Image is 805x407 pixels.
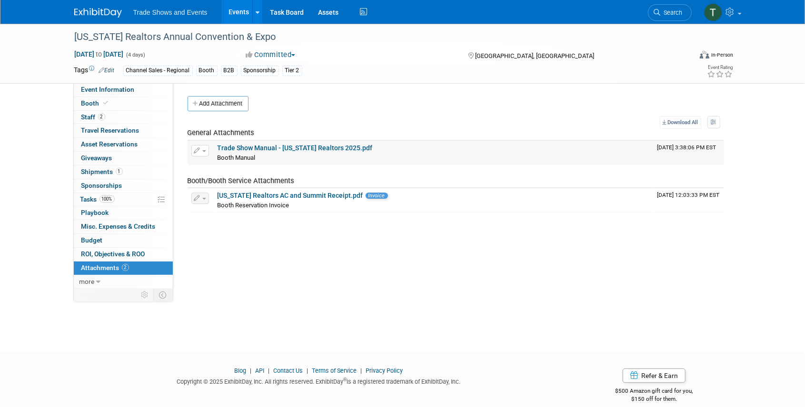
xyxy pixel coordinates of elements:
a: Giveaways [74,152,173,165]
a: Attachments2 [74,262,173,275]
span: Event Information [81,86,135,93]
div: [US_STATE] Realtors Annual Convention & Expo [71,29,677,46]
button: Add Attachment [188,96,248,111]
span: Misc. Expenses & Credits [81,223,156,230]
span: [DATE] [DATE] [74,50,124,58]
span: [GEOGRAPHIC_DATA], [GEOGRAPHIC_DATA] [475,52,594,59]
span: to [95,50,104,58]
span: General Attachments [188,128,255,137]
a: Shipments1 [74,165,173,179]
div: Booth [196,66,218,76]
span: Search [661,9,683,16]
div: Copyright © 2025 ExhibitDay, Inc. All rights reserved. ExhibitDay is a registered trademark of Ex... [74,375,564,386]
a: Playbook [74,206,173,220]
td: Upload Timestamp [654,141,724,165]
a: Staff2 [74,111,173,124]
a: Privacy Policy [366,367,403,374]
span: Upload Timestamp [657,144,716,151]
span: | [304,367,310,374]
div: In-Person [711,51,733,58]
img: Tiff Wagner [704,3,722,21]
span: Upload Timestamp [657,192,720,198]
div: Tier 2 [282,66,302,76]
span: 2 [122,264,129,271]
a: Download All [660,116,701,129]
a: Edit [99,67,115,74]
span: Budget [81,236,103,244]
span: | [266,367,272,374]
div: Channel Sales - Regional [123,66,193,76]
span: Attachments [81,264,129,271]
td: Upload Timestamp [654,188,724,212]
button: Committed [242,50,299,60]
span: | [248,367,254,374]
a: Event Information [74,83,173,97]
img: ExhibitDay [74,8,122,18]
span: (4 days) [126,52,146,58]
span: Booth/Booth Service Attachments [188,176,295,185]
span: Playbook [81,209,109,216]
a: Blog [234,367,246,374]
sup: ® [343,377,347,382]
div: Sponsorship [241,66,279,76]
td: Tags [74,65,115,76]
span: Giveaways [81,154,112,162]
a: Tasks100% [74,193,173,206]
span: Sponsorships [81,182,122,189]
a: Refer & Earn [623,368,686,383]
a: [US_STATE] Realtors AC and Summit Receipt.pdf [218,192,363,199]
span: | [358,367,364,374]
a: Contact Us [273,367,303,374]
span: ROI, Objectives & ROO [81,250,145,258]
span: Staff [81,113,105,121]
span: Booth Reservation Invoice [218,202,289,209]
td: Personalize Event Tab Strip [137,289,154,301]
span: 2 [98,113,105,120]
img: Format-Inperson.png [700,51,709,58]
a: API [255,367,264,374]
span: Booth [81,99,110,107]
i: Booth reservation complete [104,100,109,106]
span: more [80,278,95,285]
div: B2B [221,66,238,76]
div: Event Format [636,49,734,64]
a: ROI, Objectives & ROO [74,248,173,261]
a: Travel Reservations [74,124,173,137]
a: Asset Reservations [74,138,173,151]
a: Misc. Expenses & Credits [74,220,173,233]
a: Budget [74,234,173,247]
a: Terms of Service [312,367,357,374]
a: more [74,275,173,289]
div: Event Rating [707,65,733,70]
td: Toggle Event Tabs [153,289,173,301]
span: Travel Reservations [81,126,139,134]
div: $150 off for them. [577,395,731,403]
a: Sponsorships [74,179,173,193]
span: Asset Reservations [81,140,138,148]
span: Shipments [81,168,123,175]
span: 100% [99,195,115,203]
div: $500 Amazon gift card for you, [577,381,731,403]
span: Trade Shows and Events [133,9,208,16]
span: 1 [116,168,123,175]
a: Trade Show Manual - [US_STATE] Realtors 2025.pdf [218,144,373,152]
a: Search [648,4,692,21]
a: Booth [74,97,173,110]
span: Booth Manual [218,154,256,161]
span: Tasks [80,195,115,203]
span: Invoice [366,193,388,199]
